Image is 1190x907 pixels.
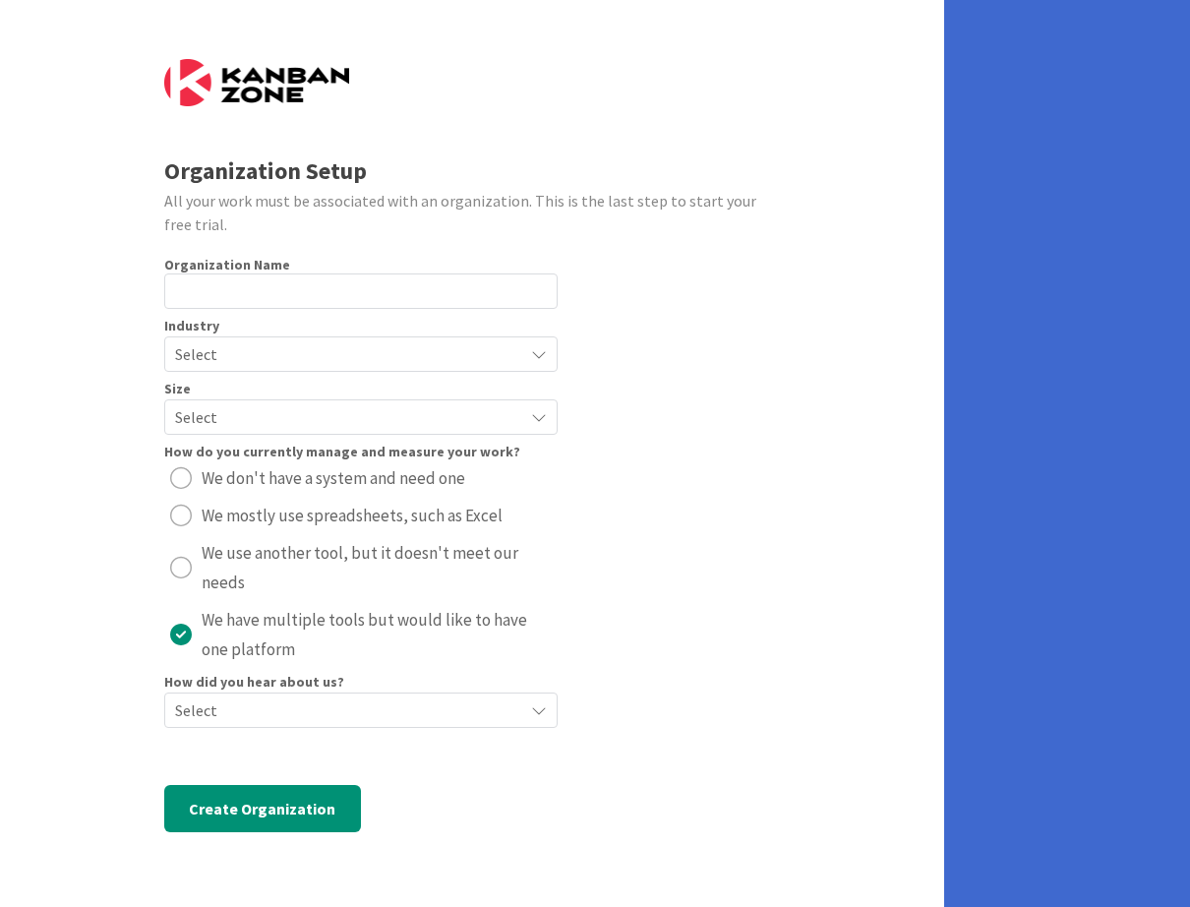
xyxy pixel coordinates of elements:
[164,59,349,106] img: Kanban Zone
[164,153,781,189] div: Organization Setup
[164,256,290,273] label: Organization Name
[164,319,219,333] span: Industry
[175,696,513,724] span: Select
[202,538,552,597] span: We use another tool, but it doesn't meet our needs
[164,382,191,395] span: Size
[164,675,344,689] span: How did you hear about us?
[202,463,465,493] span: We don't have a system and need one
[202,605,552,664] span: We have multiple tools but would like to have one platform
[175,340,513,368] span: Select
[164,189,781,236] div: All your work must be associated with an organization. This is the last step to start your free t...
[164,537,558,598] button: We use another tool, but it doesn't meet our needs
[164,500,558,531] button: We mostly use spreadsheets, such as Excel
[164,462,558,494] button: We don't have a system and need one
[164,604,558,665] button: We have multiple tools but would like to have one platform
[175,403,513,431] span: Select
[164,785,361,832] button: Create Organization
[164,445,520,458] div: How do you currently manage and measure your work?
[202,501,503,530] span: We mostly use spreadsheets, such as Excel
